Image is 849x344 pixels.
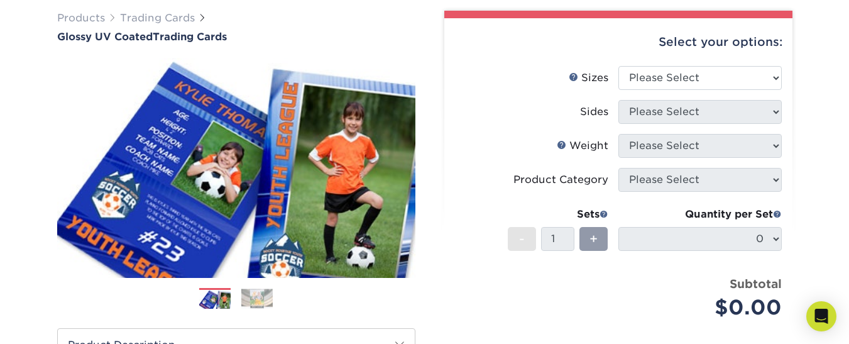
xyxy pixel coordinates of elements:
[57,12,105,24] a: Products
[557,138,608,153] div: Weight
[618,207,782,222] div: Quantity per Set
[628,292,782,323] div: $0.00
[57,31,153,43] span: Glossy UV Coated
[806,301,836,331] div: Open Intercom Messenger
[57,31,415,43] h1: Trading Cards
[57,44,415,292] img: Glossy UV Coated 01
[730,277,782,291] strong: Subtotal
[57,31,415,43] a: Glossy UV CoatedTrading Cards
[454,18,782,66] div: Select your options:
[199,289,231,311] img: Trading Cards 01
[508,207,608,222] div: Sets
[241,289,273,308] img: Trading Cards 02
[120,12,195,24] a: Trading Cards
[580,104,608,119] div: Sides
[569,70,608,86] div: Sizes
[519,230,525,248] span: -
[589,230,598,248] span: +
[513,172,608,187] div: Product Category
